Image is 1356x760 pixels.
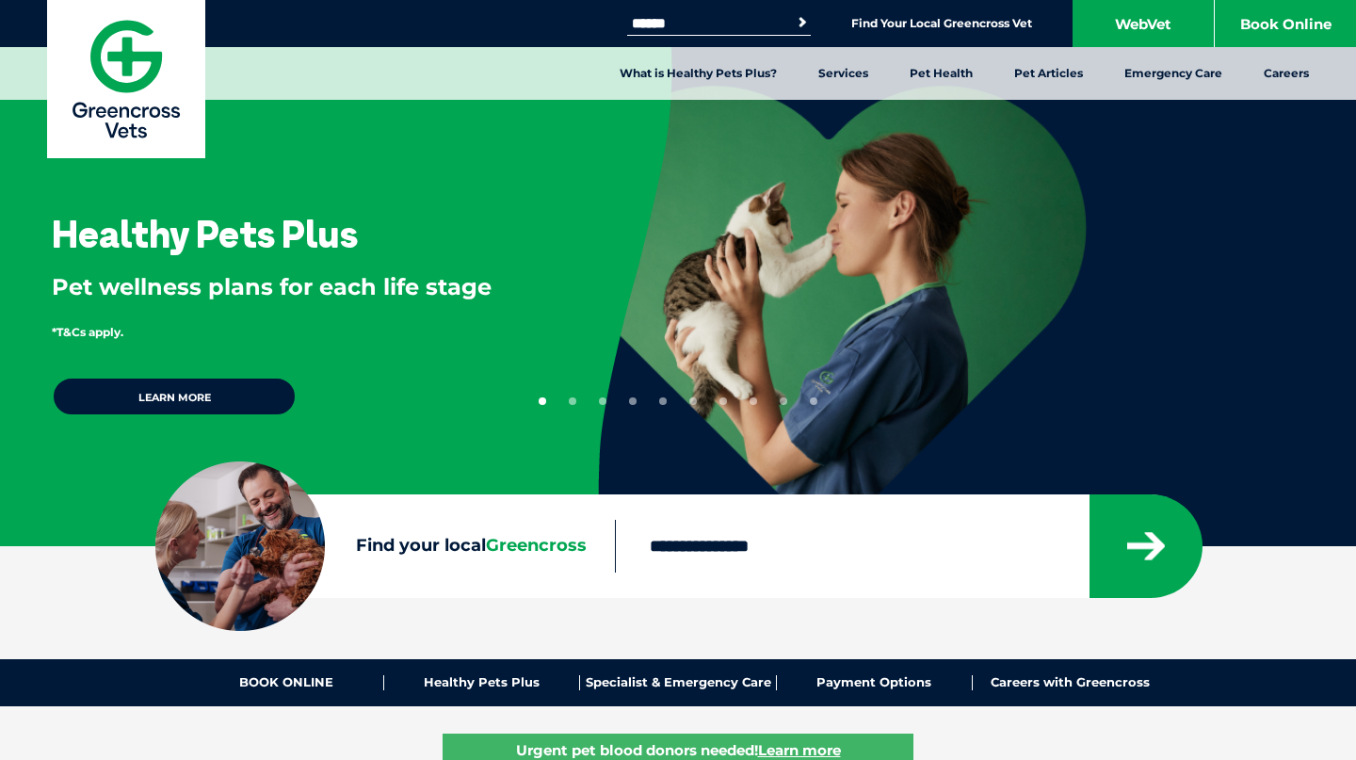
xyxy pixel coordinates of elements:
[580,675,776,690] a: Specialist & Emergency Care
[155,532,615,560] label: Find your local
[188,675,384,690] a: BOOK ONLINE
[52,271,537,303] p: Pet wellness plans for each life stage
[629,397,637,405] button: 4 of 10
[599,47,798,100] a: What is Healthy Pets Plus?
[719,397,727,405] button: 7 of 10
[793,13,812,32] button: Search
[539,397,546,405] button: 1 of 10
[889,47,993,100] a: Pet Health
[1243,47,1330,100] a: Careers
[1104,47,1243,100] a: Emergency Care
[780,397,787,405] button: 9 of 10
[993,47,1104,100] a: Pet Articles
[569,397,576,405] button: 2 of 10
[777,675,973,690] a: Payment Options
[689,397,697,405] button: 6 of 10
[750,397,757,405] button: 8 of 10
[52,377,297,416] a: Learn more
[599,397,606,405] button: 3 of 10
[973,675,1168,690] a: Careers with Greencross
[659,397,667,405] button: 5 of 10
[851,16,1032,31] a: Find Your Local Greencross Vet
[798,47,889,100] a: Services
[486,535,587,556] span: Greencross
[52,325,123,339] span: *T&Cs apply.
[758,741,841,759] u: Learn more
[52,215,358,252] h3: Healthy Pets Plus
[384,675,580,690] a: Healthy Pets Plus
[810,397,817,405] button: 10 of 10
